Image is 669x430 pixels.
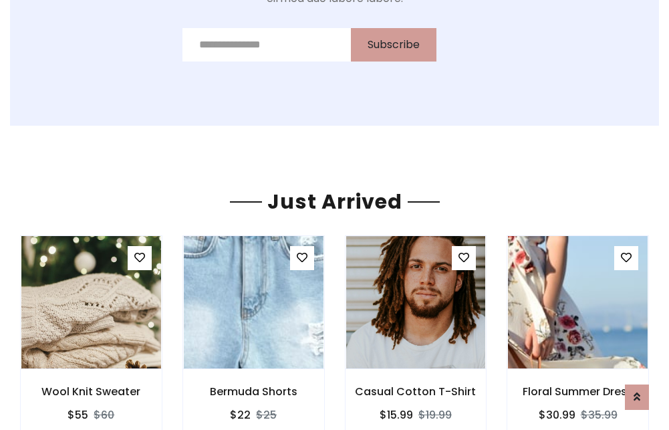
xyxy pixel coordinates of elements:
h6: Bermuda Shorts [183,385,324,398]
del: $25 [256,407,277,423]
h6: $30.99 [539,409,575,421]
h6: $55 [68,409,88,421]
del: $60 [94,407,114,423]
span: Just Arrived [262,187,408,216]
del: $35.99 [581,407,618,423]
h6: Casual Cotton T-Shirt [346,385,487,398]
del: $19.99 [418,407,452,423]
h6: Wool Knit Sweater [21,385,162,398]
h6: Floral Summer Dress [507,385,648,398]
h6: $15.99 [380,409,413,421]
button: Subscribe [351,28,436,62]
h6: $22 [230,409,251,421]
